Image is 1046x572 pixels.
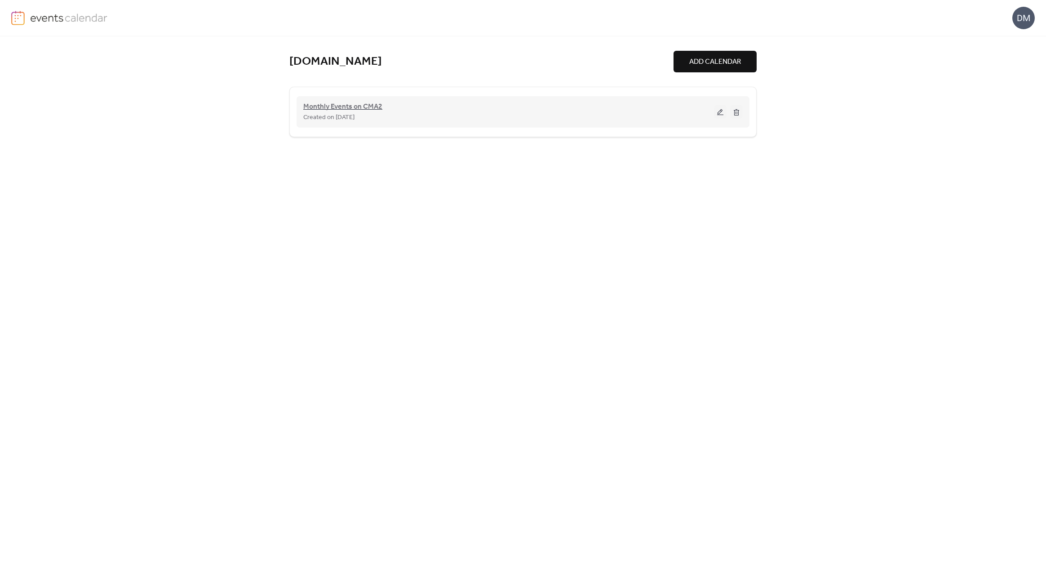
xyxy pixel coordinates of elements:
[30,11,108,24] img: logo-type
[674,51,757,72] button: ADD CALENDAR
[689,57,741,67] span: ADD CALENDAR
[1012,7,1035,29] div: DM
[11,11,25,25] img: logo
[303,102,382,112] span: Monthly Events on CMA2
[303,112,355,123] span: Created on [DATE]
[289,54,382,69] a: [DOMAIN_NAME]
[303,104,382,110] a: Monthly Events on CMA2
